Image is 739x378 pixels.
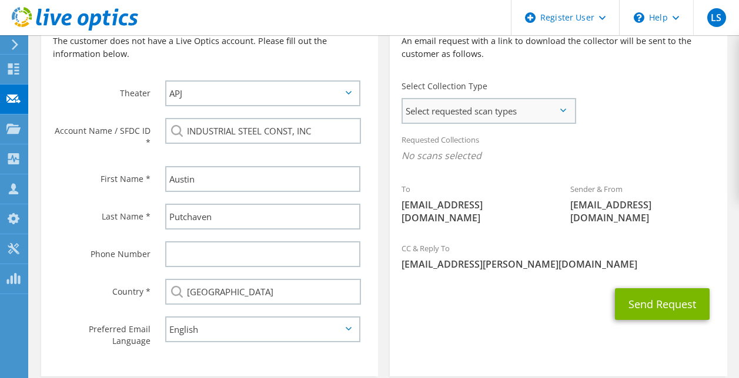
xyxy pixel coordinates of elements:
label: Theater [53,80,151,99]
label: Country * [53,279,151,298]
label: Preferred Email Language [53,316,151,347]
svg: \n [634,12,644,23]
span: LS [707,8,726,27]
label: Account Name / SFDC ID * [53,118,151,148]
label: Select Collection Type [402,80,487,92]
span: [EMAIL_ADDRESS][PERSON_NAME][DOMAIN_NAME] [402,258,715,271]
label: Last Name * [53,204,151,222]
span: [EMAIL_ADDRESS][DOMAIN_NAME] [402,198,547,224]
div: Sender & From [559,177,727,230]
div: Requested Collections [390,127,727,171]
label: Phone Number [53,241,151,260]
button: Send Request [615,288,710,320]
p: The customer does not have a Live Optics account. Please fill out the information below. [53,35,366,60]
span: Select requested scan types [403,99,574,123]
div: CC & Reply To [390,236,727,276]
span: No scans selected [402,149,715,162]
label: First Name * [53,166,151,185]
div: To [390,177,559,230]
span: [EMAIL_ADDRESS][DOMAIN_NAME] [570,198,715,224]
p: An email request with a link to download the collector will be sent to the customer as follows. [402,35,715,60]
